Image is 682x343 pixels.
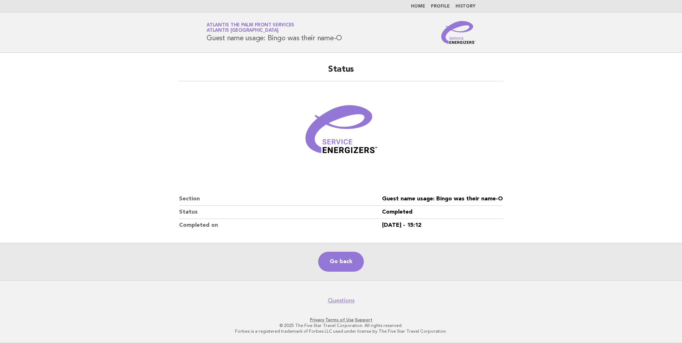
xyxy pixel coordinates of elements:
h1: Guest name usage: Bingo was their name-O [207,23,342,42]
dt: Status [179,206,382,219]
dt: Completed on [179,219,382,232]
h2: Status [179,64,503,81]
dd: Completed [382,206,503,219]
a: Profile [431,4,450,9]
p: © 2025 The Five Star Travel Corporation. All rights reserved. [123,323,559,328]
a: History [455,4,475,9]
img: Service Energizers [441,21,475,44]
a: Privacy [310,317,324,322]
dt: Section [179,193,382,206]
a: Atlantis The Palm Front ServicesAtlantis [GEOGRAPHIC_DATA] [207,23,294,33]
a: Support [355,317,372,322]
dd: Guest name usage: Bingo was their name-O [382,193,503,206]
a: Questions [328,297,355,304]
img: Verified [298,90,384,175]
a: Home [411,4,425,9]
dd: [DATE] - 15:12 [382,219,503,232]
span: Atlantis [GEOGRAPHIC_DATA] [207,29,279,33]
p: Forbes is a registered trademark of Forbes LLC used under license by The Five Star Travel Corpora... [123,328,559,334]
p: · · [123,317,559,323]
a: Go back [318,252,364,272]
a: Terms of Use [325,317,354,322]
